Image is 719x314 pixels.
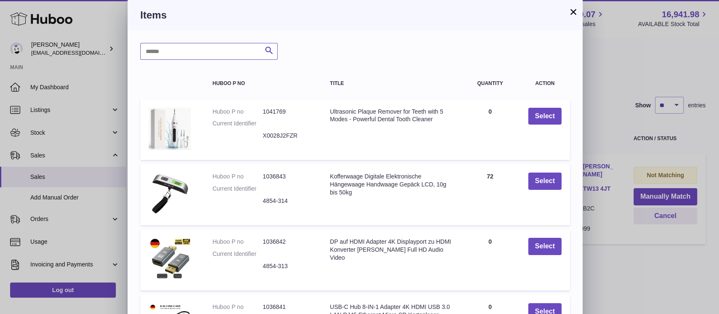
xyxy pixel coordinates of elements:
[204,72,321,95] th: Huboo P no
[568,7,578,17] button: ×
[149,173,191,215] img: Kofferwaage Digitale Elektronische Hängewaage Handwaage Gepäck LCD, 10g bis 50kg
[263,303,313,311] dd: 1036841
[149,108,191,150] img: Ultrasonic Plaque Remover for Teeth with 5 Modes - Powerful Dental Tooth Cleaner
[212,185,262,193] dt: Current Identifier
[528,173,561,190] button: Select
[263,173,313,181] dd: 1036843
[263,197,313,205] dd: 4854-314
[528,238,561,255] button: Select
[321,72,460,95] th: Title
[330,238,452,262] div: DP auf HDMI Adapter 4K Displayport zu HDMI Konverter [PERSON_NAME] Full HD Audio Video
[212,238,262,246] dt: Huboo P no
[263,132,313,140] dd: X0028J2FZR
[330,173,452,197] div: Kofferwaage Digitale Elektronische Hängewaage Handwaage Gepäck LCD, 10g bis 50kg
[330,108,452,124] div: Ultrasonic Plaque Remover for Teeth with 5 Modes - Powerful Dental Tooth Cleaner
[460,164,520,225] td: 72
[263,262,313,270] dd: 4854-313
[263,238,313,246] dd: 1036842
[212,303,262,311] dt: Huboo P no
[212,173,262,181] dt: Huboo P no
[520,72,570,95] th: Action
[212,120,262,128] dt: Current Identifier
[212,250,262,258] dt: Current Identifier
[212,108,262,116] dt: Huboo P no
[460,72,520,95] th: Quantity
[460,229,520,290] td: 0
[149,238,191,280] img: DP auf HDMI Adapter 4K Displayport zu HDMI Konverter Stecker Full HD Audio Video
[528,108,561,125] button: Select
[140,8,570,22] h3: Items
[263,108,313,116] dd: 1041769
[460,99,520,160] td: 0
